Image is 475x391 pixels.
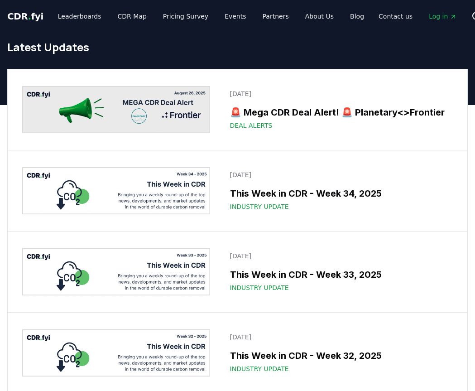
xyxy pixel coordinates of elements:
a: Events [217,8,253,24]
a: CDR.fyi [7,10,43,23]
span: . [28,11,31,22]
a: CDR Map [110,8,154,24]
p: [DATE] [230,170,447,179]
nav: Main [371,8,464,24]
a: [DATE]This Week in CDR - Week 34, 2025Industry Update [225,165,453,217]
span: Deal Alerts [230,121,273,130]
span: Industry Update [230,283,289,292]
a: Leaderboards [51,8,109,24]
a: [DATE]This Week in CDR - Week 33, 2025Industry Update [225,246,453,298]
nav: Main [51,8,371,24]
span: Industry Update [230,202,289,211]
h3: This Week in CDR - Week 32, 2025 [230,349,447,362]
a: Log in [422,8,464,24]
a: Blog [343,8,371,24]
span: CDR fyi [7,11,43,22]
p: [DATE] [230,333,447,342]
a: Contact us [371,8,420,24]
p: [DATE] [230,251,447,261]
span: Industry Update [230,364,289,373]
a: [DATE]🚨 Mega CDR Deal Alert! 🚨 Planetary<>FrontierDeal Alerts [225,84,453,135]
h1: Latest Updates [7,40,468,54]
a: Pricing Survey [156,8,216,24]
img: 🚨 Mega CDR Deal Alert! 🚨 Planetary<>Frontier blog post image [22,86,210,133]
h3: This Week in CDR - Week 34, 2025 [230,187,447,200]
h3: This Week in CDR - Week 33, 2025 [230,268,447,281]
a: Partners [255,8,296,24]
a: [DATE]This Week in CDR - Week 32, 2025Industry Update [225,327,453,379]
img: This Week in CDR - Week 33, 2025 blog post image [22,248,210,295]
img: This Week in CDR - Week 32, 2025 blog post image [22,329,210,377]
a: About Us [298,8,341,24]
span: Log in [429,12,457,21]
p: [DATE] [230,89,447,98]
img: This Week in CDR - Week 34, 2025 blog post image [22,167,210,214]
h3: 🚨 Mega CDR Deal Alert! 🚨 Planetary<>Frontier [230,106,447,119]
